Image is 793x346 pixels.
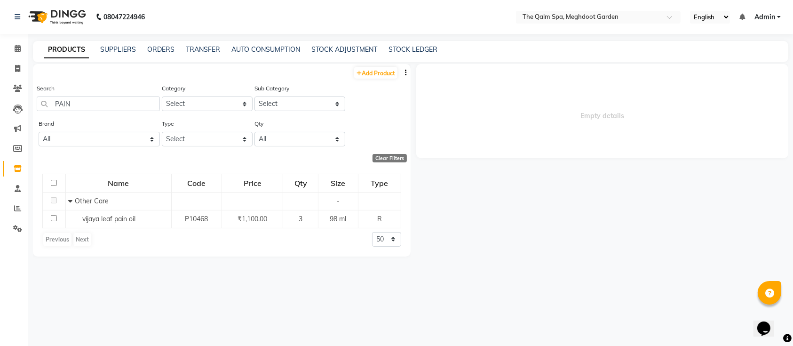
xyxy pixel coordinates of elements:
[44,41,89,58] a: PRODUCTS
[24,4,88,30] img: logo
[238,215,267,223] span: ₹1,100.00
[337,197,340,205] span: -
[299,215,302,223] span: 3
[162,84,185,93] label: Category
[254,84,289,93] label: Sub Category
[185,215,208,223] span: P10468
[186,45,220,54] a: TRANSFER
[82,215,135,223] span: vijaya leaf pain oil
[103,4,145,30] b: 08047224946
[330,215,347,223] span: 98 ml
[753,308,784,337] iframe: chat widget
[359,175,400,192] div: Type
[172,175,221,192] div: Code
[284,175,317,192] div: Qty
[75,197,109,205] span: Other Care
[373,154,407,162] div: Clear Filters
[377,215,382,223] span: R
[100,45,136,54] a: SUPPLIERS
[311,45,377,54] a: STOCK ADJUSTMENT
[416,64,788,158] span: Empty details
[37,97,160,111] input: Search by product name or code
[389,45,437,54] a: STOCK LEDGER
[319,175,357,192] div: Size
[37,84,55,93] label: Search
[68,197,75,205] span: Collapse Row
[39,120,54,128] label: Brand
[147,45,174,54] a: ORDERS
[66,175,171,192] div: Name
[354,67,397,79] a: Add Product
[254,120,263,128] label: Qty
[754,12,775,22] span: Admin
[162,120,174,128] label: Type
[231,45,300,54] a: AUTO CONSUMPTION
[222,175,282,192] div: Price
